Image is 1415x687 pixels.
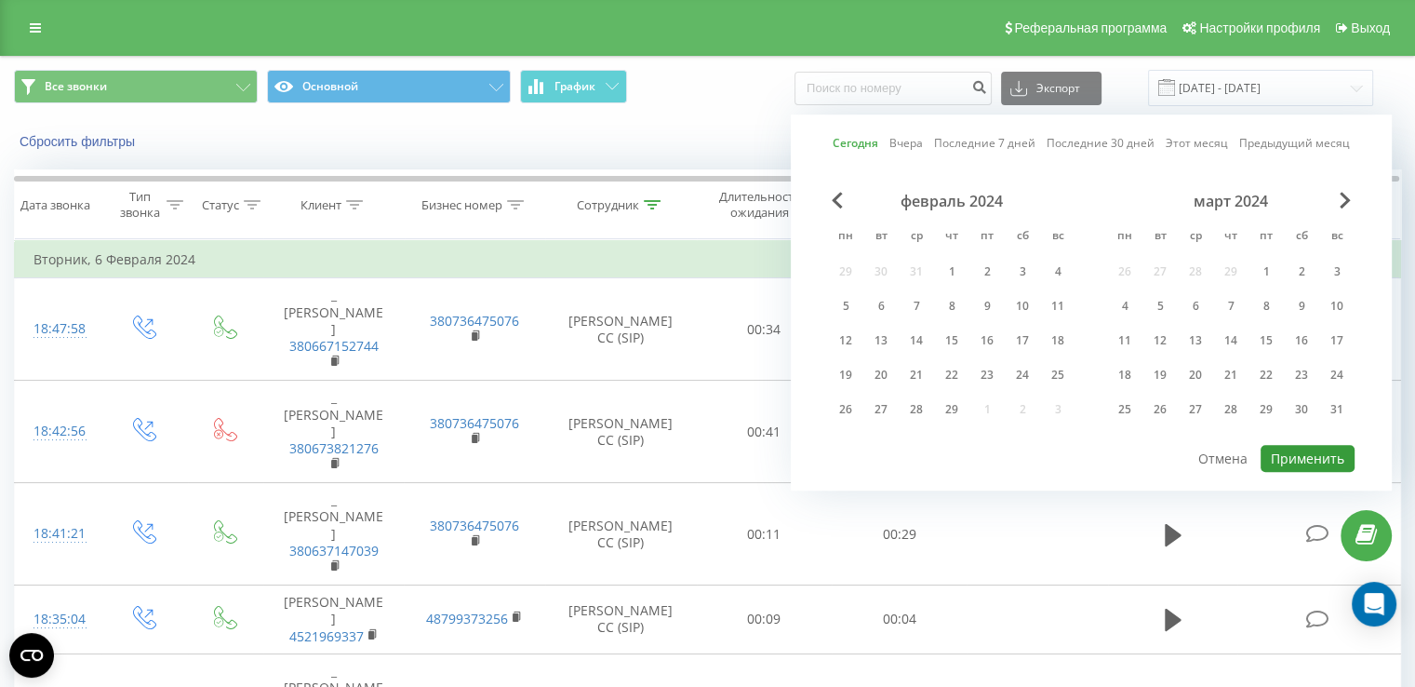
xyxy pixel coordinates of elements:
div: пт 15 мар. 2024 г. [1248,327,1284,355]
div: 1 [940,260,964,284]
div: вс 31 мар. 2024 г. [1319,396,1355,424]
a: Последние 30 дней [1047,135,1155,153]
span: Все звонки [45,79,107,94]
abbr: четверг [938,223,966,251]
div: Сотрудник [577,197,639,213]
td: 00:04 [832,586,967,654]
div: 15 [1254,329,1278,353]
div: 7 [1219,294,1243,318]
div: чт 29 февр. 2024 г. [934,396,969,424]
a: Последние 7 дней [934,135,1035,153]
div: пт 29 мар. 2024 г. [1248,396,1284,424]
div: 11 [1113,329,1137,353]
div: Клиент [300,197,341,213]
div: 8 [940,294,964,318]
div: чт 22 февр. 2024 г. [934,361,969,389]
div: 26 [834,397,858,422]
a: 4521969337 [289,627,364,645]
div: ср 7 февр. 2024 г. [899,292,934,320]
abbr: суббота [1008,223,1036,251]
div: пт 2 февр. 2024 г. [969,258,1005,286]
div: вт 12 мар. 2024 г. [1142,327,1178,355]
div: вс 4 февр. 2024 г. [1040,258,1075,286]
div: 3 [1010,260,1035,284]
div: 13 [1183,329,1208,353]
div: 9 [1289,294,1314,318]
div: 14 [904,329,928,353]
div: сб 2 мар. 2024 г. [1284,258,1319,286]
div: чт 21 мар. 2024 г. [1213,361,1248,389]
button: Применить [1261,445,1355,472]
div: вт 6 февр. 2024 г. [863,292,899,320]
div: Тип звонка [117,189,161,221]
div: 26 [1148,397,1172,422]
td: _ [PERSON_NAME] [263,483,404,586]
a: 380736475076 [430,517,519,534]
div: 4 [1046,260,1070,284]
div: вт 20 февр. 2024 г. [863,361,899,389]
div: 2 [1289,260,1314,284]
div: февраль 2024 [828,192,1075,210]
td: [PERSON_NAME] CC (SIP) [545,278,697,381]
div: ср 20 мар. 2024 г. [1178,361,1213,389]
div: вс 11 февр. 2024 г. [1040,292,1075,320]
div: ср 13 мар. 2024 г. [1178,327,1213,355]
div: 20 [1183,363,1208,387]
button: Экспорт [1001,72,1101,105]
div: ср 6 мар. 2024 г. [1178,292,1213,320]
div: вс 10 мар. 2024 г. [1319,292,1355,320]
a: 380736475076 [430,414,519,432]
div: чт 8 февр. 2024 г. [934,292,969,320]
td: [PERSON_NAME] CC (SIP) [545,381,697,483]
div: вт 13 февр. 2024 г. [863,327,899,355]
div: вт 5 мар. 2024 г. [1142,292,1178,320]
button: Все звонки [14,70,258,103]
div: пт 16 февр. 2024 г. [969,327,1005,355]
div: вт 26 мар. 2024 г. [1142,396,1178,424]
div: 5 [834,294,858,318]
div: чт 15 февр. 2024 г. [934,327,969,355]
button: Open CMP widget [9,633,54,678]
div: 31 [1325,397,1349,422]
div: 17 [1010,329,1035,353]
abbr: понедельник [1111,223,1139,251]
div: чт 28 мар. 2024 г. [1213,396,1248,424]
abbr: пятница [1252,223,1280,251]
div: 27 [869,397,893,422]
div: 19 [834,363,858,387]
div: ср 27 мар. 2024 г. [1178,396,1213,424]
abbr: пятница [973,223,1001,251]
div: чт 1 февр. 2024 г. [934,258,969,286]
a: 48799373256 [426,610,508,627]
div: вт 19 мар. 2024 г. [1142,361,1178,389]
div: 16 [975,329,999,353]
div: 19 [1148,363,1172,387]
div: Дата звонка [20,197,90,213]
div: 28 [904,397,928,422]
div: вс 25 февр. 2024 г. [1040,361,1075,389]
div: 25 [1113,397,1137,422]
div: 18:42:56 [33,413,83,450]
div: сб 24 февр. 2024 г. [1005,361,1040,389]
div: 23 [975,363,999,387]
div: вс 17 мар. 2024 г. [1319,327,1355,355]
div: Статус [202,197,239,213]
a: 380736475076 [430,312,519,330]
span: Настройки профиля [1199,20,1320,35]
td: 00:11 [697,483,832,586]
div: 13 [869,329,893,353]
span: Next Month [1340,192,1351,209]
div: 4 [1113,294,1137,318]
div: 14 [1219,329,1243,353]
div: пт 8 мар. 2024 г. [1248,292,1284,320]
div: пт 22 мар. 2024 г. [1248,361,1284,389]
div: пн 11 мар. 2024 г. [1107,327,1142,355]
td: 00:41 [697,381,832,483]
abbr: воскресенье [1044,223,1072,251]
a: Этот месяц [1166,135,1228,153]
div: 17 [1325,329,1349,353]
div: 24 [1010,363,1035,387]
div: 23 [1289,363,1314,387]
td: _ [PERSON_NAME] [263,381,404,483]
td: _ [PERSON_NAME] [263,278,404,381]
